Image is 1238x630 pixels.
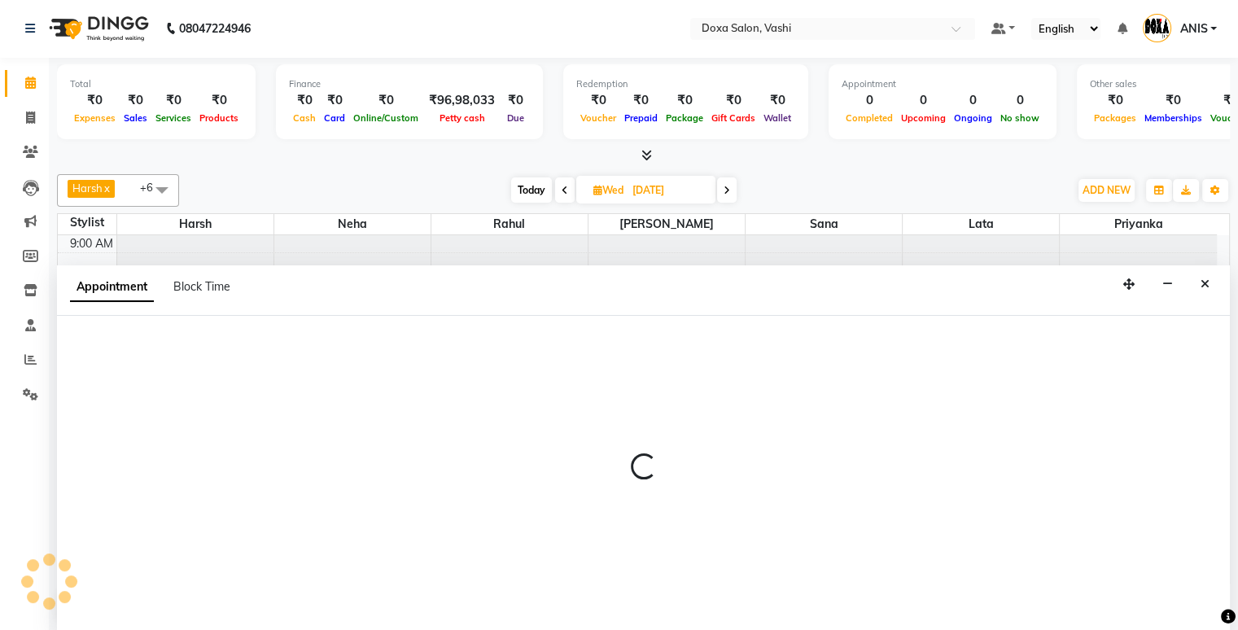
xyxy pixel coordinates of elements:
[117,214,273,234] span: Harsh
[70,112,120,124] span: Expenses
[72,182,103,195] span: Harsh
[589,184,628,196] span: Wed
[620,112,662,124] span: Prepaid
[120,91,151,110] div: ₹0
[103,182,110,195] a: x
[759,91,795,110] div: ₹0
[1078,179,1135,202] button: ADD NEW
[349,91,422,110] div: ₹0
[289,77,530,91] div: Finance
[662,112,707,124] span: Package
[289,112,320,124] span: Cash
[1090,91,1140,110] div: ₹0
[1060,214,1217,234] span: Priyanka
[42,6,153,51] img: logo
[707,91,759,110] div: ₹0
[576,91,620,110] div: ₹0
[707,112,759,124] span: Gift Cards
[588,214,745,234] span: [PERSON_NAME]
[950,91,996,110] div: 0
[431,214,588,234] span: Rahul
[1083,184,1131,196] span: ADD NEW
[58,214,116,231] div: Stylist
[320,112,349,124] span: Card
[1140,91,1206,110] div: ₹0
[897,91,950,110] div: 0
[759,112,795,124] span: Wallet
[1179,20,1207,37] span: ANIS
[422,91,501,110] div: ₹96,98,033
[897,112,950,124] span: Upcoming
[151,112,195,124] span: Services
[70,77,243,91] div: Total
[349,112,422,124] span: Online/Custom
[179,6,251,51] b: 08047224946
[511,177,552,203] span: Today
[576,77,795,91] div: Redemption
[320,91,349,110] div: ₹0
[842,112,897,124] span: Completed
[1090,112,1140,124] span: Packages
[842,91,897,110] div: 0
[501,91,530,110] div: ₹0
[70,91,120,110] div: ₹0
[67,235,116,252] div: 9:00 AM
[289,91,320,110] div: ₹0
[195,91,243,110] div: ₹0
[151,91,195,110] div: ₹0
[746,214,902,234] span: Sana
[274,214,431,234] span: Neha
[1193,272,1217,297] button: Close
[435,112,489,124] span: Petty cash
[842,77,1043,91] div: Appointment
[173,279,230,294] span: Block Time
[120,112,151,124] span: Sales
[903,214,1059,234] span: Lata
[996,91,1043,110] div: 0
[1143,14,1171,42] img: ANIS
[195,112,243,124] span: Products
[140,181,165,194] span: +6
[620,91,662,110] div: ₹0
[662,91,707,110] div: ₹0
[503,112,528,124] span: Due
[996,112,1043,124] span: No show
[1140,112,1206,124] span: Memberships
[576,112,620,124] span: Voucher
[950,112,996,124] span: Ongoing
[70,273,154,302] span: Appointment
[628,178,709,203] input: 2025-09-03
